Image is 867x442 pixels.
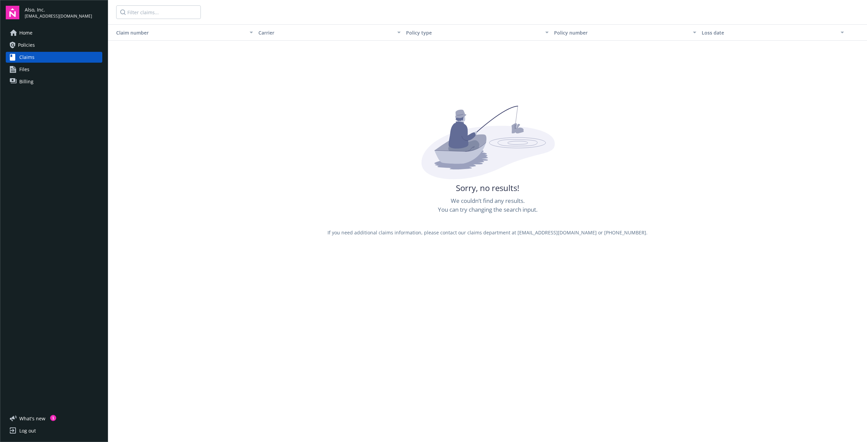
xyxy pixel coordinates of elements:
button: Carrier [256,24,403,41]
button: Policy type [403,24,551,41]
span: What ' s new [19,415,45,422]
span: Billing [19,76,34,87]
button: Also, Inc.[EMAIL_ADDRESS][DOMAIN_NAME] [25,6,102,19]
div: 1 [50,415,56,421]
span: Files [19,64,29,75]
img: navigator-logo.svg [6,6,19,19]
div: Claim number [111,29,246,36]
button: What's new1 [6,415,56,422]
span: Home [19,27,33,38]
div: Carrier [258,29,393,36]
span: We couldn’t find any results. [451,196,525,205]
input: Filter claims... [116,5,201,19]
div: Toggle SortBy [111,29,246,36]
div: Log out [19,425,36,436]
a: Billing [6,76,102,87]
span: Claims [19,52,35,63]
button: Policy number [551,24,699,41]
span: Policies [18,40,35,50]
button: Loss date [699,24,847,41]
span: Also, Inc. [25,6,92,13]
div: Policy type [406,29,541,36]
span: You can try changing the search input. [438,205,537,214]
a: Files [6,64,102,75]
span: [EMAIL_ADDRESS][DOMAIN_NAME] [25,13,92,19]
div: If you need additional claims information, please contact our claims department at [EMAIL_ADDRESS... [108,217,867,248]
div: Loss date [702,29,837,36]
a: Policies [6,40,102,50]
div: Policy number [554,29,689,36]
a: Home [6,27,102,38]
a: Claims [6,52,102,63]
span: Sorry, no results! [456,182,519,194]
